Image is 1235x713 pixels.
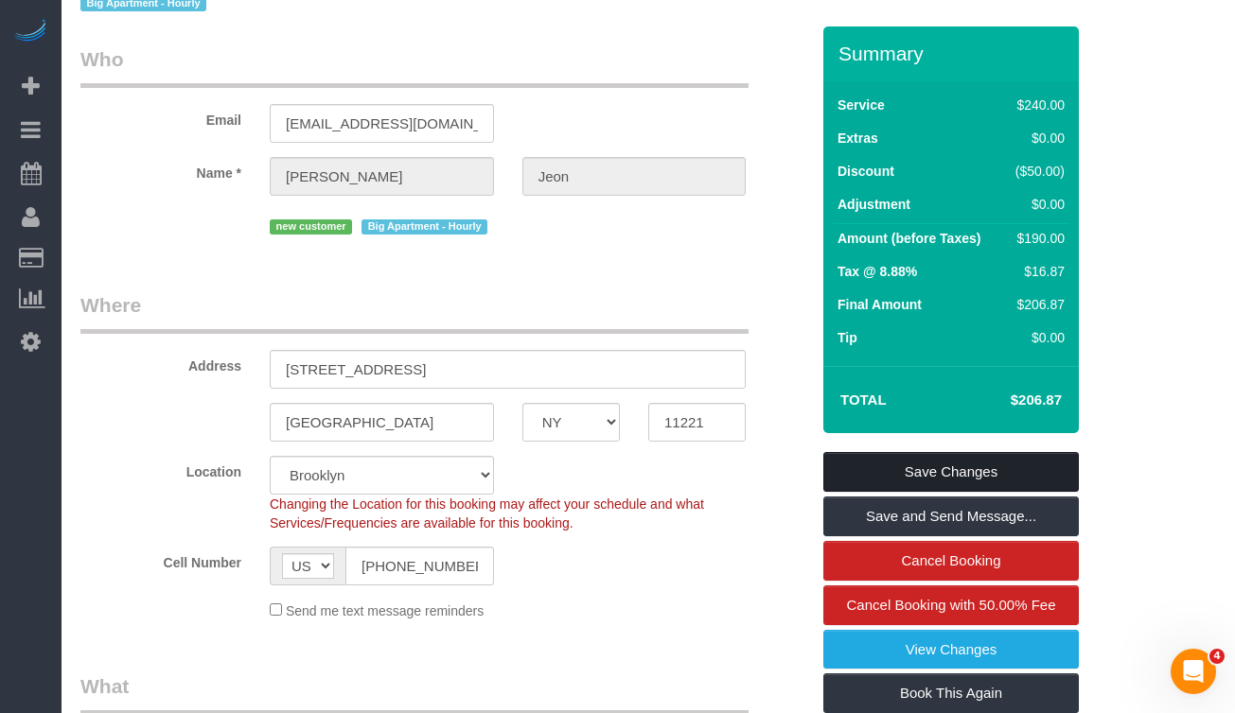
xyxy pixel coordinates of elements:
[1009,96,1066,114] div: $240.00
[286,603,484,618] span: Send me text message reminders
[270,403,494,442] input: City
[823,541,1079,581] a: Cancel Booking
[838,229,980,248] label: Amount (before Taxes)
[66,104,256,130] label: Email
[80,45,749,88] legend: Who
[80,291,749,334] legend: Where
[838,129,878,148] label: Extras
[1009,195,1066,214] div: $0.00
[1209,649,1225,664] span: 4
[1009,328,1066,347] div: $0.00
[838,295,922,314] label: Final Amount
[1009,162,1066,181] div: ($50.00)
[66,456,256,481] label: Location
[66,547,256,572] label: Cell Number
[838,96,885,114] label: Service
[11,19,49,45] img: Automaid Logo
[270,496,704,530] span: Changing the Location for this booking may affect your schedule and what Services/Frequencies are...
[1009,129,1066,148] div: $0.00
[823,630,1079,670] a: View Changes
[66,157,256,183] label: Name *
[270,157,494,196] input: First Name
[1009,295,1066,314] div: $206.87
[840,391,887,408] strong: Total
[954,392,1062,409] h4: $206.87
[1009,229,1066,248] div: $190.00
[838,162,894,181] label: Discount
[66,350,256,375] label: Address
[823,452,1079,492] a: Save Changes
[847,597,1056,613] span: Cancel Booking with 50.00% Fee
[823,496,1079,536] a: Save and Send Message...
[1009,262,1066,281] div: $16.87
[823,585,1079,625] a: Cancel Booking with 50.00% Fee
[345,547,494,585] input: Cell Number
[522,157,747,196] input: Last Name
[648,403,746,442] input: Zip Code
[838,195,910,214] label: Adjustment
[838,262,917,281] label: Tax @ 8.88%
[838,43,1069,64] h3: Summary
[823,673,1079,713] a: Book This Again
[362,219,487,235] span: Big Apartment - Hourly
[838,328,857,347] label: Tip
[1171,649,1216,694] iframe: Intercom live chat
[270,219,352,235] span: new customer
[270,104,494,143] input: Email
